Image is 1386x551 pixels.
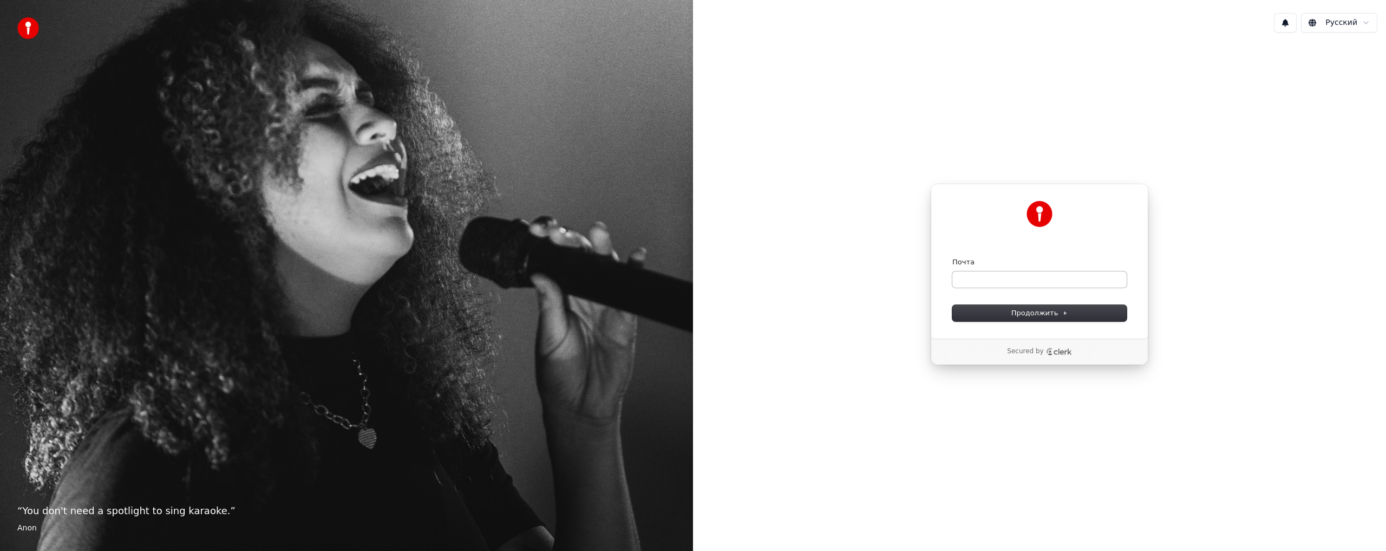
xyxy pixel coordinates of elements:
footer: Anon [17,523,676,534]
label: Почта [952,257,975,267]
button: Продолжить [952,305,1127,321]
p: Secured by [1007,347,1043,356]
span: Продолжить [1011,308,1068,318]
p: “ You don't need a spotlight to sing karaoke. ” [17,503,676,518]
img: Youka [1027,201,1052,227]
a: Clerk logo [1046,348,1072,355]
img: youka [17,17,39,39]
